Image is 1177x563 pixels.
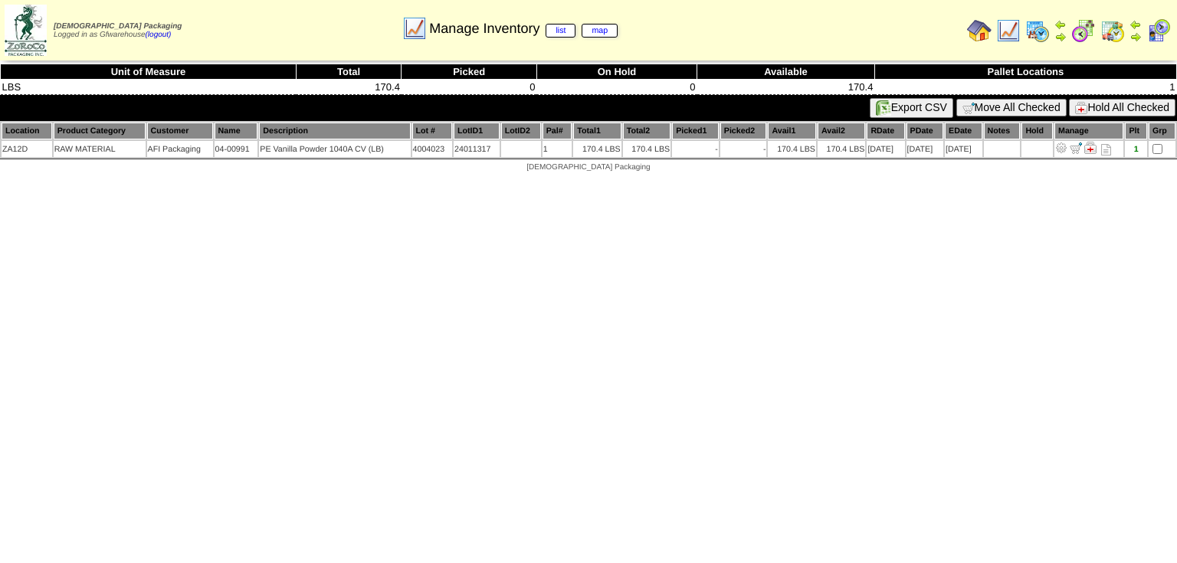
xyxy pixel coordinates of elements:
button: Hold All Checked [1069,99,1175,116]
button: Move All Checked [956,99,1067,116]
th: Customer [147,123,213,139]
td: LBS [1,80,297,95]
th: Unit of Measure [1,64,297,80]
th: Description [259,123,410,139]
td: [DATE] [907,141,944,157]
td: 170.4 [697,80,875,95]
td: - [672,141,719,157]
th: PDate [907,123,944,139]
th: EDate [945,123,982,139]
th: Hold [1021,123,1053,139]
a: (logout) [146,31,172,39]
td: 0 [402,80,537,95]
img: arrowleft.gif [1129,18,1142,31]
th: LotID2 [501,123,541,139]
img: line_graph.gif [402,16,427,41]
th: Product Category [54,123,146,139]
th: Notes [984,123,1021,139]
td: 24011317 [454,141,500,157]
td: - [720,141,767,157]
td: 170.4 LBS [768,141,815,157]
th: Lot # [412,123,452,139]
a: map [582,24,618,38]
td: ZA12D [2,141,52,157]
td: 1 [543,141,572,157]
a: list [546,24,575,38]
img: calendarprod.gif [1025,18,1050,43]
th: Picked1 [672,123,719,139]
img: arrowright.gif [1129,31,1142,43]
th: Picked [402,64,537,80]
td: AFI Packaging [147,141,213,157]
th: Total1 [573,123,621,139]
td: [DATE] [867,141,904,157]
td: 1 [874,80,1176,95]
td: 170.4 LBS [623,141,670,157]
img: arrowright.gif [1054,31,1067,43]
td: [DATE] [945,141,982,157]
th: On Hold [536,64,697,80]
th: Total2 [623,123,670,139]
span: [DEMOGRAPHIC_DATA] Packaging [54,22,182,31]
span: Logged in as Gfwarehouse [54,22,182,39]
td: 170.4 LBS [818,141,865,157]
th: Picked2 [720,123,767,139]
img: calendarblend.gif [1071,18,1096,43]
button: Export CSV [870,98,953,118]
th: Location [2,123,52,139]
img: Adjust [1055,142,1067,154]
i: Note [1101,144,1111,155]
span: Manage Inventory [429,21,618,37]
th: Plt [1125,123,1147,139]
td: 04-00991 [215,141,258,157]
th: Name [215,123,258,139]
img: excel.gif [876,100,891,116]
img: Move [1070,142,1082,154]
th: Avail1 [768,123,815,139]
img: calendarinout.gif [1100,18,1125,43]
span: [DEMOGRAPHIC_DATA] Packaging [526,163,650,172]
img: hold.gif [1075,102,1087,114]
td: 4004023 [412,141,452,157]
th: Manage [1054,123,1123,139]
td: 0 [536,80,697,95]
th: RDate [867,123,904,139]
img: Manage Hold [1084,142,1097,154]
th: Available [697,64,875,80]
th: Pallet Locations [874,64,1176,80]
td: RAW MATERIAL [54,141,146,157]
img: cart.gif [962,102,975,114]
th: Total [296,64,402,80]
td: 170.4 [296,80,402,95]
td: PE Vanilla Powder 1040A CV (LB) [259,141,410,157]
th: LotID1 [454,123,500,139]
div: 1 [1126,145,1146,154]
img: calendarcustomer.gif [1146,18,1171,43]
img: zoroco-logo-small.webp [5,5,47,56]
img: arrowleft.gif [1054,18,1067,31]
img: home.gif [967,18,992,43]
th: Pal# [543,123,572,139]
td: 170.4 LBS [573,141,621,157]
th: Grp [1149,123,1175,139]
img: line_graph.gif [996,18,1021,43]
th: Avail2 [818,123,865,139]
